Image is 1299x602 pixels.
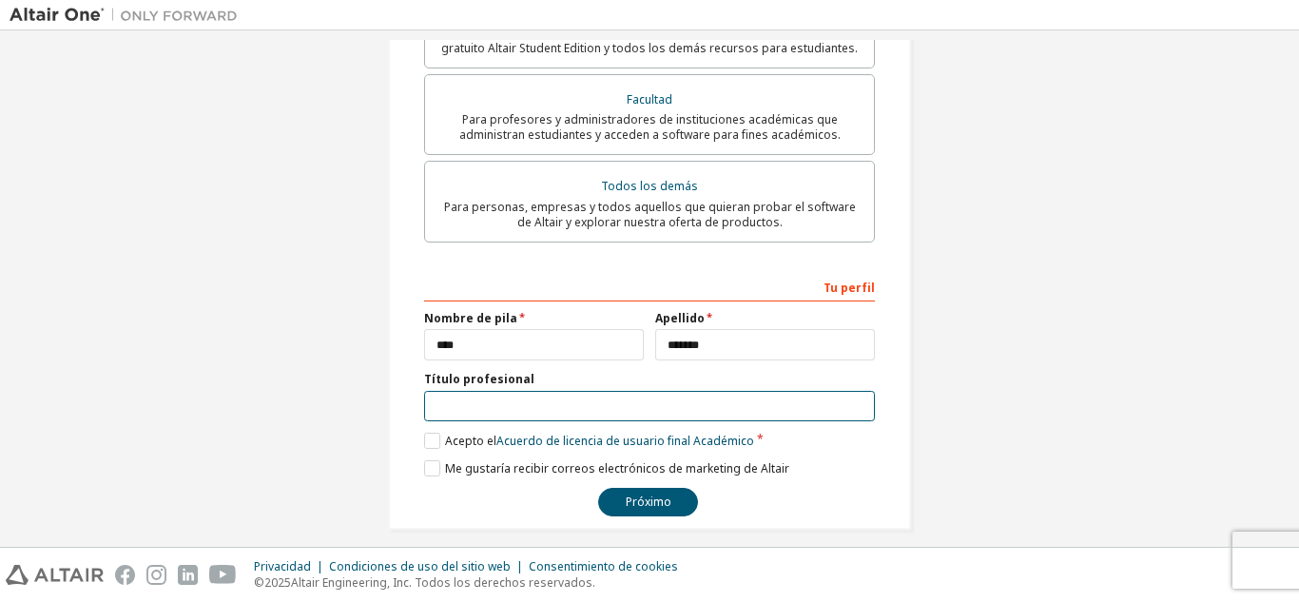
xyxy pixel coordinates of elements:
[459,111,841,143] font: Para profesores y administradores de instituciones académicas que administran estudiantes y acced...
[115,565,135,585] img: facebook.svg
[444,199,856,230] font: Para personas, empresas y todos aquellos que quieran probar el software de Altair y explorar nues...
[627,91,672,107] font: Facultad
[496,433,690,449] font: Acuerdo de licencia de usuario final
[824,280,875,296] font: Tu perfil
[441,25,858,56] font: Para estudiantes actualmente inscritos que buscan acceder al paquete gratuito Altair Student Edit...
[445,460,789,476] font: Me gustaría recibir correos electrónicos de marketing de Altair
[254,558,311,574] font: Privacidad
[601,178,698,194] font: Todos los demás
[693,433,754,449] font: Académico
[424,310,517,326] font: Nombre de pila
[146,565,166,585] img: instagram.svg
[598,488,698,516] button: Próximo
[529,558,678,574] font: Consentimiento de cookies
[626,494,671,510] font: Próximo
[655,310,705,326] font: Apellido
[254,574,264,591] font: ©
[10,6,247,25] img: Altair Uno
[291,574,595,591] font: Altair Engineering, Inc. Todos los derechos reservados.
[209,565,237,585] img: youtube.svg
[445,433,496,449] font: Acepto el
[424,371,534,387] font: Título profesional
[6,565,104,585] img: altair_logo.svg
[178,565,198,585] img: linkedin.svg
[264,574,291,591] font: 2025
[329,558,511,574] font: Condiciones de uso del sitio web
